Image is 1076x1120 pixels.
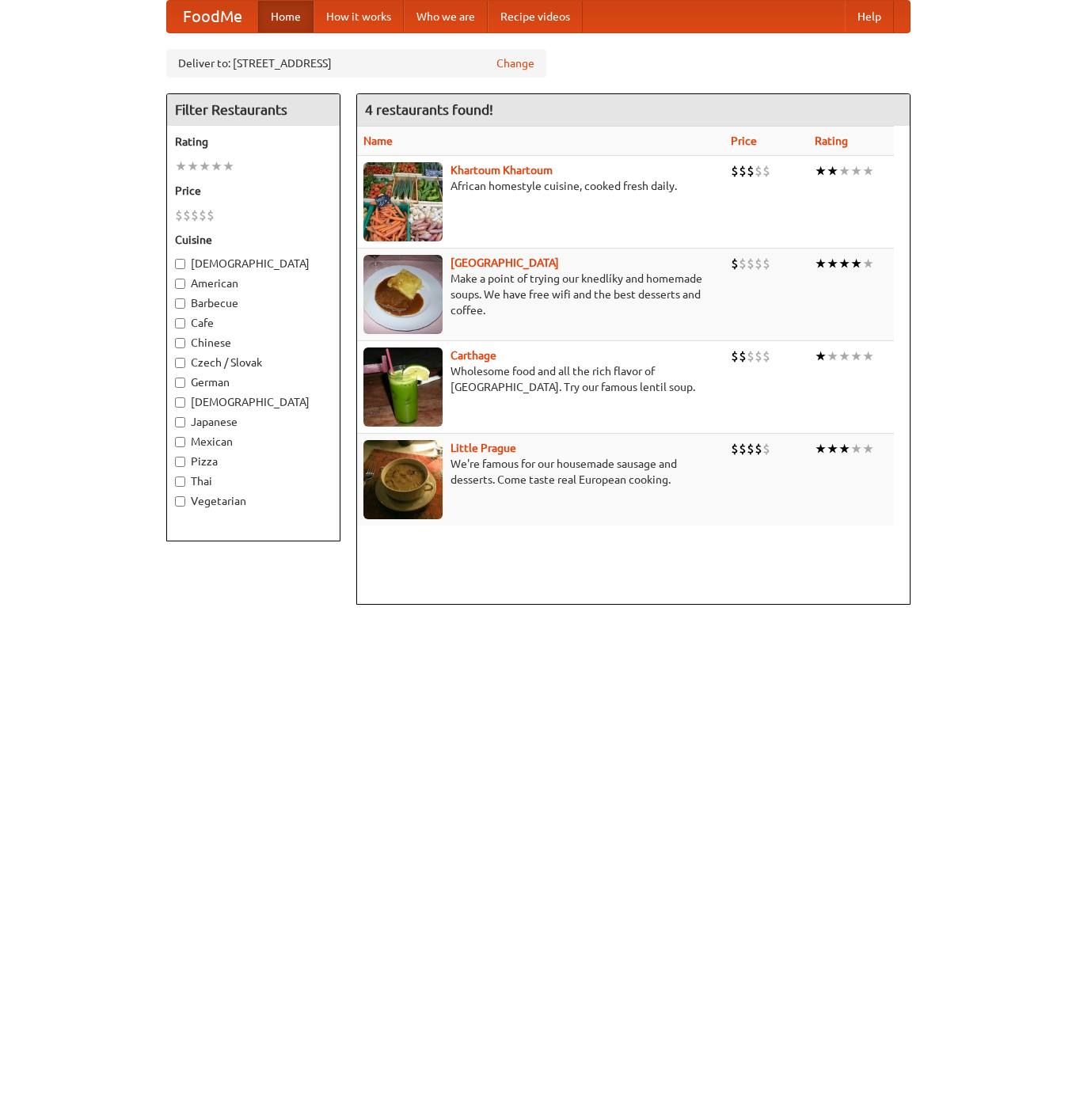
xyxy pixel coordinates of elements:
[488,1,583,32] a: Recipe videos
[175,259,185,269] input: [DEMOGRAPHIC_DATA]
[167,94,340,126] h4: Filter Restaurants
[862,440,874,457] li: ★
[827,347,838,365] li: ★
[850,440,862,457] li: ★
[175,279,185,289] input: American
[175,414,332,430] label: Japanese
[404,1,488,32] a: Who we are
[862,347,874,365] li: ★
[167,1,258,32] a: FoodMe
[175,378,185,388] input: German
[175,355,332,370] label: Czech / Slovak
[363,178,718,194] p: African homestyle cuisine, cooked fresh daily.
[199,207,207,224] li: $
[747,347,755,365] li: $
[850,347,862,365] li: ★
[862,255,874,272] li: ★
[762,440,770,457] li: $
[314,1,404,32] a: How it works
[451,349,496,362] a: Carthage
[451,164,553,177] a: Khartoum Khartoum
[207,207,215,224] li: $
[838,255,850,272] li: ★
[175,295,332,311] label: Barbecue
[845,1,894,32] a: Help
[175,183,332,199] h5: Price
[175,457,185,467] input: Pizza
[175,394,332,410] label: [DEMOGRAPHIC_DATA]
[739,347,747,365] li: $
[739,440,747,457] li: $
[762,255,770,272] li: $
[175,134,332,150] h5: Rating
[496,55,534,71] a: Change
[175,476,185,487] input: Thai
[175,256,332,271] label: [DEMOGRAPHIC_DATA]
[731,255,739,272] li: $
[755,162,762,180] li: $
[175,207,183,224] li: $
[731,347,739,365] li: $
[739,162,747,180] li: $
[175,158,187,175] li: ★
[175,397,185,408] input: [DEMOGRAPHIC_DATA]
[827,255,838,272] li: ★
[451,442,516,454] a: Little Prague
[175,338,185,348] input: Chinese
[731,440,739,457] li: $
[451,256,559,269] a: [GEOGRAPHIC_DATA]
[862,162,874,180] li: ★
[175,434,332,450] label: Mexican
[187,158,199,175] li: ★
[747,162,755,180] li: $
[762,347,770,365] li: $
[747,255,755,272] li: $
[815,135,848,147] a: Rating
[211,158,222,175] li: ★
[175,437,185,447] input: Mexican
[191,207,199,224] li: $
[175,374,332,390] label: German
[363,162,443,241] img: khartoum.jpg
[363,363,718,395] p: Wholesome food and all the rich flavor of [GEOGRAPHIC_DATA]. Try our famous lentil soup.
[815,440,827,457] li: ★
[183,207,191,224] li: $
[747,440,755,457] li: $
[175,318,185,328] input: Cafe
[363,440,443,519] img: littleprague.jpg
[827,162,838,180] li: ★
[838,162,850,180] li: ★
[175,454,332,469] label: Pizza
[815,162,827,180] li: ★
[175,358,185,368] input: Czech / Slovak
[363,255,443,334] img: czechpoint.jpg
[363,135,393,147] a: Name
[739,255,747,272] li: $
[175,496,185,507] input: Vegetarian
[175,298,185,309] input: Barbecue
[815,347,827,365] li: ★
[175,473,332,489] label: Thai
[815,255,827,272] li: ★
[762,162,770,180] li: $
[258,1,314,32] a: Home
[363,456,718,488] p: We're famous for our housemade sausage and desserts. Come taste real European cooking.
[175,335,332,351] label: Chinese
[175,493,332,509] label: Vegetarian
[827,440,838,457] li: ★
[199,158,211,175] li: ★
[838,347,850,365] li: ★
[175,417,185,427] input: Japanese
[850,162,862,180] li: ★
[755,255,762,272] li: $
[175,275,332,291] label: American
[175,232,332,248] h5: Cuisine
[222,158,234,175] li: ★
[166,49,546,78] div: Deliver to: [STREET_ADDRESS]
[363,347,443,427] img: carthage.jpg
[755,440,762,457] li: $
[838,440,850,457] li: ★
[175,315,332,331] label: Cafe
